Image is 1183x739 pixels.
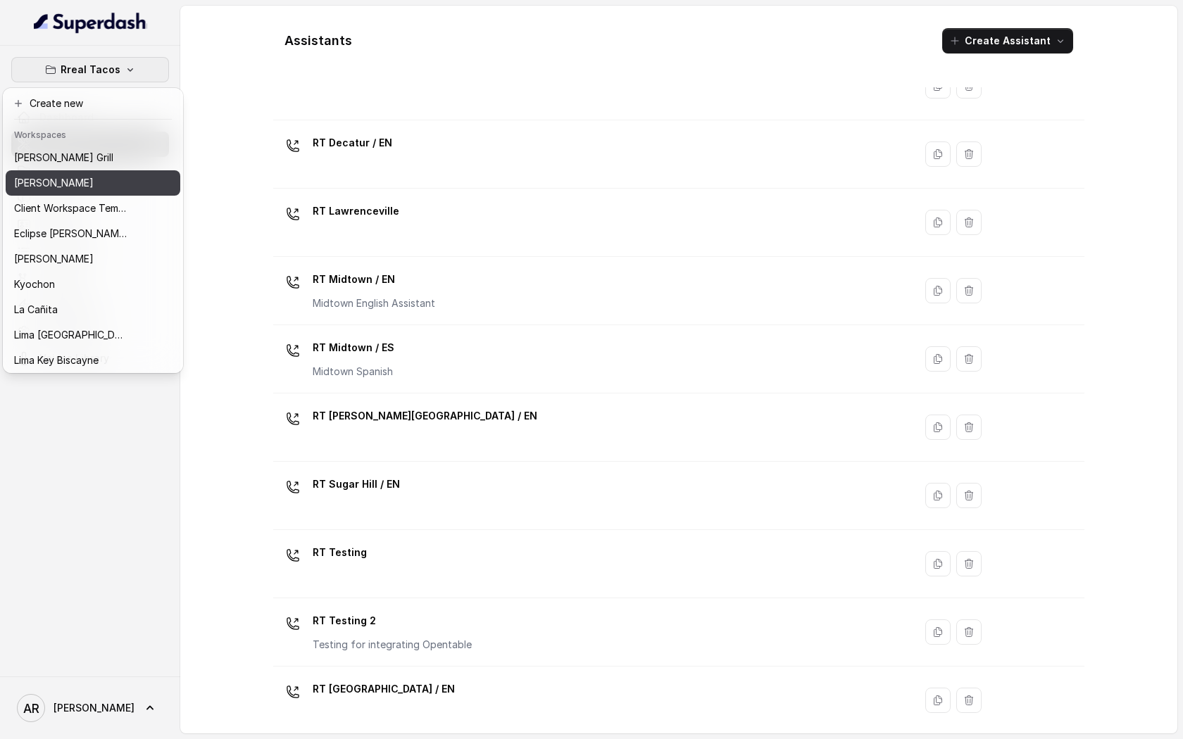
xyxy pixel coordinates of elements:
[3,88,183,373] div: Rreal Tacos
[14,200,127,217] p: Client Workspace Template
[11,57,169,82] button: Rreal Tacos
[6,91,180,116] button: Create new
[14,301,58,318] p: La Cañita
[14,276,55,293] p: Kyochon
[14,352,99,369] p: Lima Key Biscayne
[14,251,94,267] p: [PERSON_NAME]
[14,327,127,343] p: Lima [GEOGRAPHIC_DATA]
[14,225,127,242] p: Eclipse [PERSON_NAME]
[14,149,113,166] p: [PERSON_NAME] Grill
[61,61,120,78] p: Rreal Tacos
[14,175,94,191] p: [PERSON_NAME]
[6,122,180,145] header: Workspaces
